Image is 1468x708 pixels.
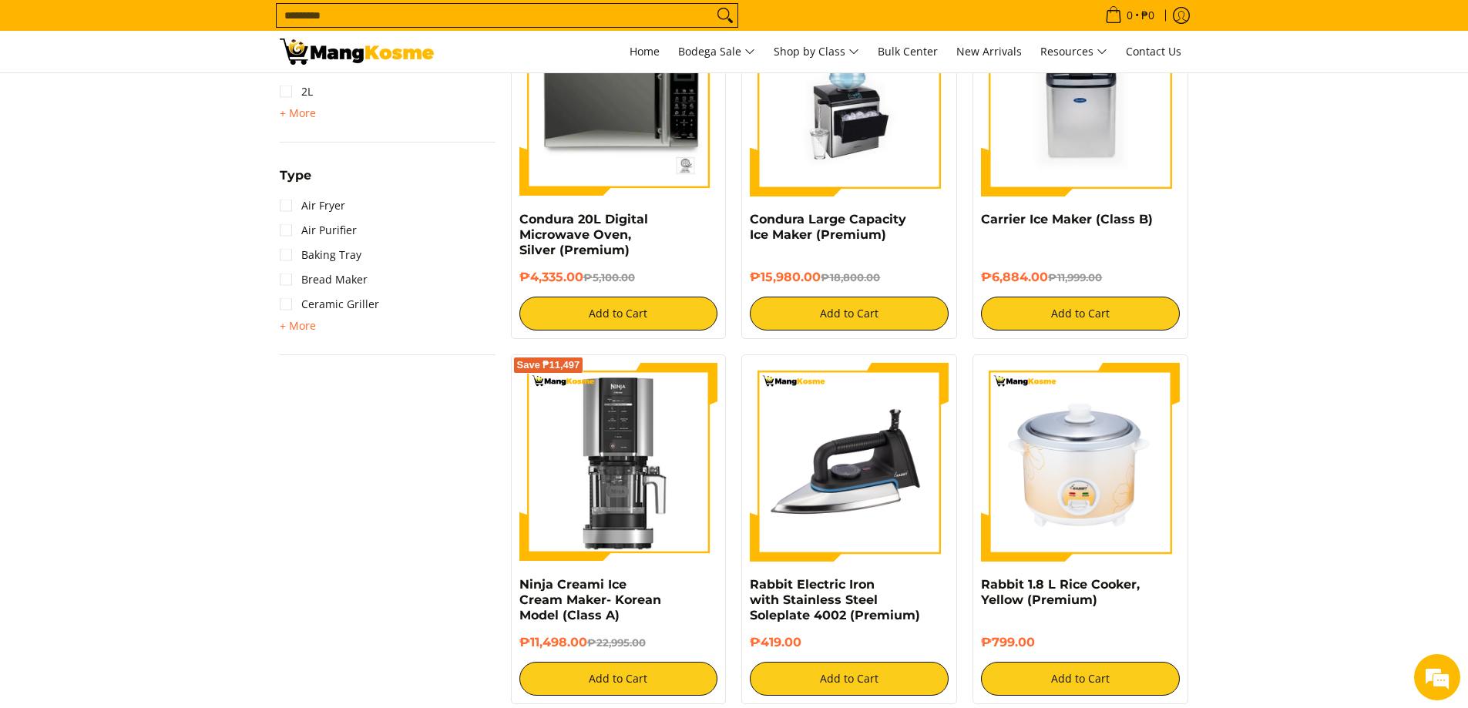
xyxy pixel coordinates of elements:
span: Contact Us [1126,44,1181,59]
button: Add to Cart [981,662,1180,696]
h6: ₱4,335.00 [519,270,718,285]
a: Home [622,31,667,72]
a: Condura Large Capacity Ice Maker (Premium) [750,212,906,242]
summary: Open [280,317,316,335]
span: + More [280,320,316,332]
span: ₱0 [1139,10,1157,21]
a: Bodega Sale [670,31,763,72]
a: Shop by Class [766,31,867,72]
a: Carrier Ice Maker (Class B) [981,212,1153,226]
span: Save ₱11,497 [517,361,580,370]
a: Rabbit 1.8 L Rice Cooker, Yellow (Premium) [981,577,1140,607]
span: We're online! [89,194,213,350]
a: Air Fryer [280,193,345,218]
div: Minimize live chat window [253,8,290,45]
span: Type [280,169,311,182]
a: Ninja Creami Ice Cream Maker- Korean Model (Class A) [519,577,661,622]
h6: ₱11,498.00 [519,635,718,650]
button: Add to Cart [519,297,718,331]
img: https://mangkosme.com/products/rabbit-electric-iron-with-stainless-steel-soleplate-4002-class-a [750,363,949,562]
h6: ₱799.00 [981,635,1180,650]
a: Ceramic Griller [280,292,379,317]
a: 2L [280,79,313,104]
a: Bulk Center [870,31,946,72]
summary: Open [280,104,316,122]
a: Contact Us [1118,31,1189,72]
span: Bodega Sale [678,42,755,62]
h6: ₱15,980.00 [750,270,949,285]
del: ₱22,995.00 [587,636,646,649]
button: Add to Cart [981,297,1180,331]
img: https://mangkosme.com/products/rabbit-1-8-l-rice-cooker-yellow-class-a [981,363,1180,562]
div: Chat with us now [80,86,259,106]
span: Shop by Class [774,42,859,62]
nav: Main Menu [449,31,1189,72]
a: New Arrivals [949,31,1030,72]
a: Baking Tray [280,243,361,267]
summary: Open [280,169,311,193]
span: 0 [1124,10,1135,21]
textarea: Type your message and hit 'Enter' [8,421,294,475]
img: Small Appliances l Mang Kosme: Home Appliances Warehouse Sale Vacuum [280,39,434,65]
span: • [1100,7,1159,24]
span: Bulk Center [878,44,938,59]
h6: ₱419.00 [750,635,949,650]
span: New Arrivals [956,44,1022,59]
a: Rabbit Electric Iron with Stainless Steel Soleplate 4002 (Premium) [750,577,920,622]
img: ninja-creami-ice-cream-maker-gray-korean-model-full-view-mang-kosme [519,363,718,562]
button: Add to Cart [750,662,949,696]
a: Bread Maker [280,267,368,292]
button: Add to Cart [750,297,949,331]
a: Resources [1033,31,1115,72]
a: Air Purifier [280,218,357,243]
span: Home [630,44,660,59]
button: Add to Cart [519,662,718,696]
h6: ₱6,884.00 [981,270,1180,285]
del: ₱5,100.00 [583,271,635,284]
a: Condura 20L Digital Microwave Oven, Silver (Premium) [519,212,648,257]
span: Resources [1040,42,1107,62]
span: + More [280,107,316,119]
del: ₱18,800.00 [821,271,880,284]
del: ₱11,999.00 [1048,271,1102,284]
button: Search [713,4,737,27]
